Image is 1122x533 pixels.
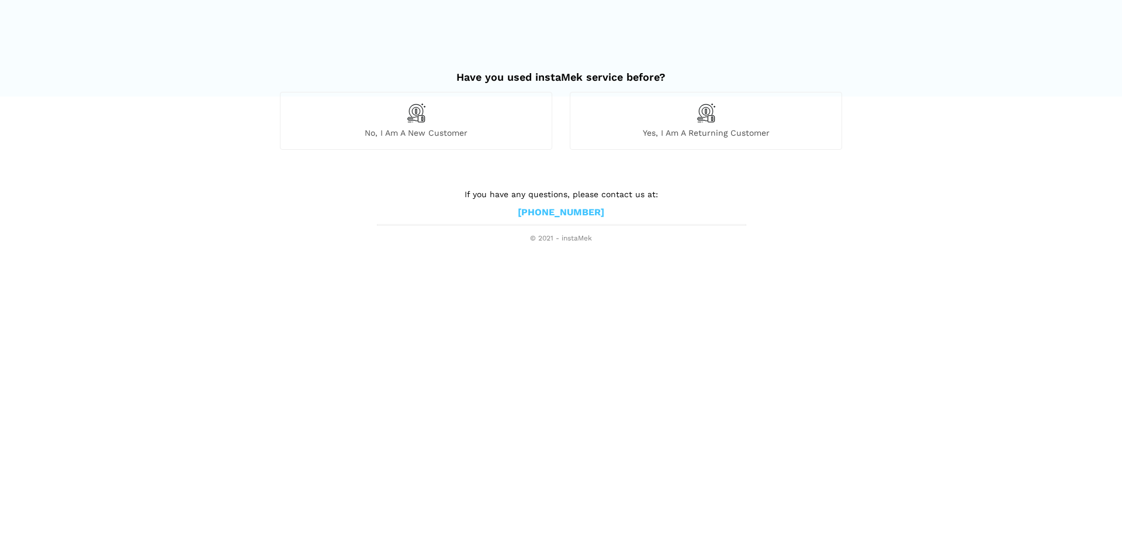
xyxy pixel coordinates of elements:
[518,207,604,219] a: [PHONE_NUMBER]
[280,59,842,84] h2: Have you used instaMek service before?
[570,128,841,138] span: Yes, I am a returning customer
[377,188,745,201] p: If you have any questions, please contact us at:
[280,128,552,138] span: No, I am a new customer
[377,234,745,243] span: © 2021 - instaMek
